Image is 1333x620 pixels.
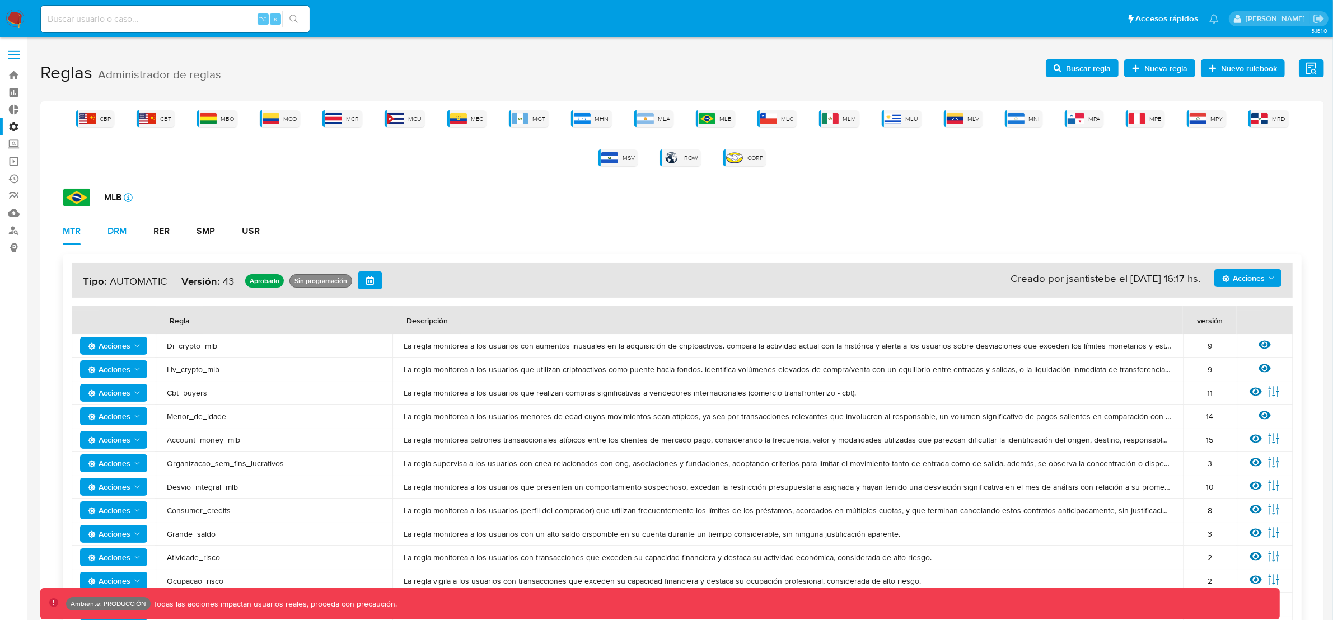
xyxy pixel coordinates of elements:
span: ⌥ [259,13,267,24]
span: s [274,13,277,24]
span: Accesos rápidos [1135,13,1198,25]
p: Ambiente: PRODUCCIÓN [71,602,146,606]
button: search-icon [282,11,305,27]
p: Todas las acciones impactan usuarios reales, proceda con precaución. [151,599,397,609]
a: Notificaciones [1209,14,1219,24]
input: Buscar usuario o caso... [41,12,310,26]
p: david.garay@mercadolibre.com.co [1246,13,1309,24]
a: Salir [1313,13,1325,25]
